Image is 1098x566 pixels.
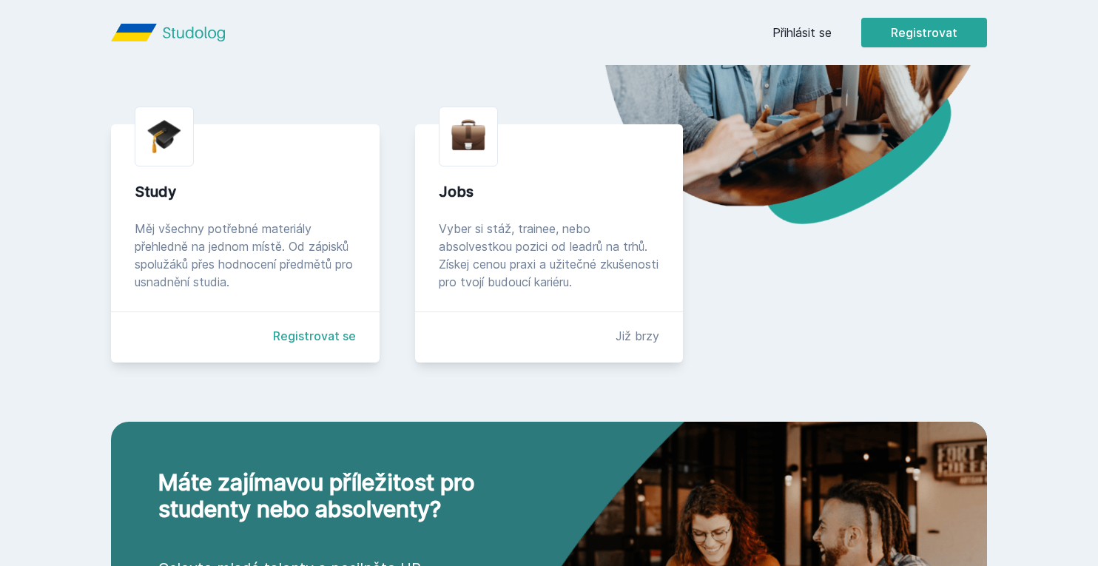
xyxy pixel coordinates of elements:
img: graduation-cap.png [147,119,181,154]
h2: Máte zajímavou příležitost pro studenty nebo absolventy? [158,469,490,522]
a: Přihlásit se [772,24,832,41]
a: Registrovat se [273,327,356,345]
div: Study [135,181,356,202]
div: Měj všechny potřebné materiály přehledně na jednom místě. Od zápisků spolužáků přes hodnocení pře... [135,220,356,291]
div: Již brzy [616,327,659,345]
button: Registrovat [861,18,987,47]
img: briefcase.png [451,116,485,154]
div: Vyber si stáž, trainee, nebo absolvestkou pozici od leadrů na trhů. Získej cenou praxi a užitečné... [439,220,660,291]
div: Jobs [439,181,660,202]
